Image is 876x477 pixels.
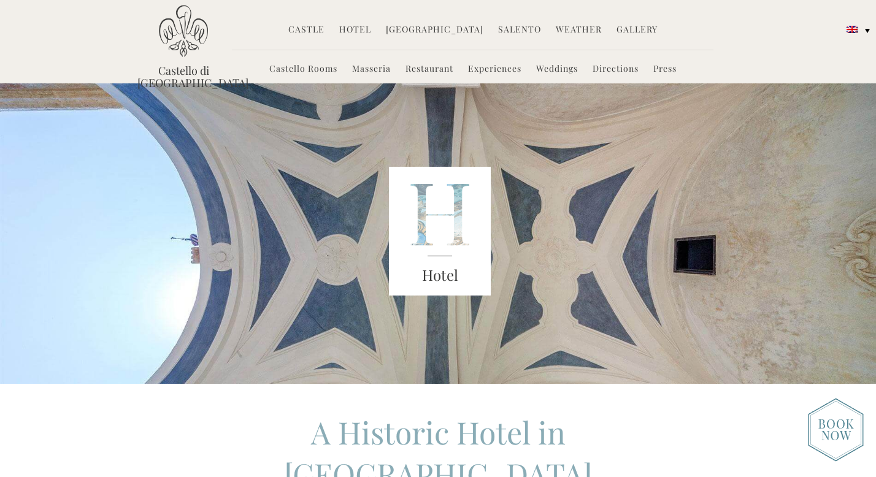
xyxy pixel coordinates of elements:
a: Restaurant [405,63,453,77]
h3: Hotel [389,264,491,286]
a: [GEOGRAPHIC_DATA] [386,23,483,37]
a: Salento [498,23,541,37]
a: Hotel [339,23,371,37]
a: Castello di [GEOGRAPHIC_DATA] [137,64,229,89]
a: Castello Rooms [269,63,337,77]
img: castello_header_block.png [389,167,491,296]
a: Weather [556,23,602,37]
a: Masseria [352,63,391,77]
a: Weddings [536,63,578,77]
img: Castello di Ugento [159,5,208,57]
a: Press [653,63,677,77]
a: Castle [288,23,325,37]
a: Directions [593,63,639,77]
a: Gallery [617,23,658,37]
a: Experiences [468,63,521,77]
img: English [847,26,858,33]
img: new-booknow.png [808,398,864,462]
